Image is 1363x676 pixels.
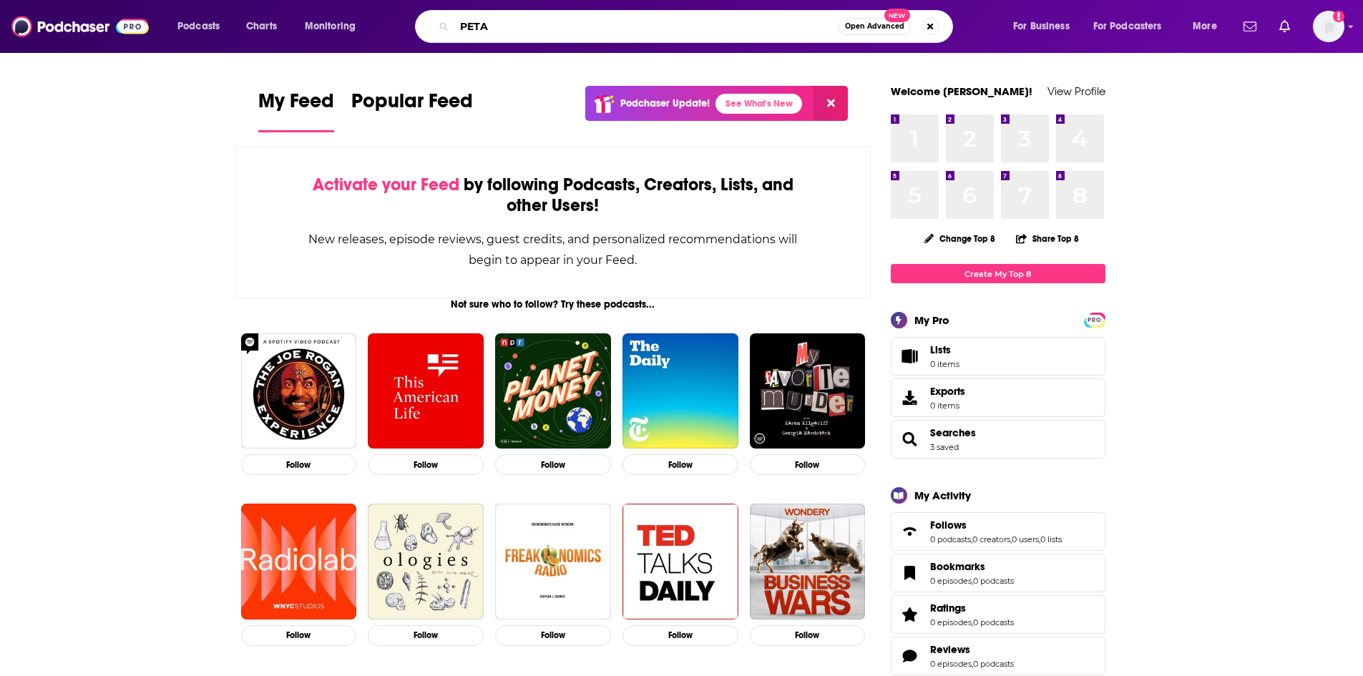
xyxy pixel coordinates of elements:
[295,15,374,38] button: open menu
[972,576,973,586] span: ,
[891,420,1105,459] span: Searches
[891,84,1032,98] a: Welcome [PERSON_NAME]!
[495,333,611,449] img: Planet Money
[973,576,1014,586] a: 0 podcasts
[622,454,738,475] button: Follow
[930,643,1014,656] a: Reviews
[1047,84,1105,98] a: View Profile
[235,298,871,310] div: Not sure who to follow? Try these podcasts...
[750,504,866,619] a: Business Wars
[930,560,1014,573] a: Bookmarks
[930,519,967,532] span: Follows
[1313,11,1344,42] span: Logged in as WesBurdett
[622,504,738,619] img: TED Talks Daily
[896,646,924,666] a: Reviews
[1003,15,1088,38] button: open menu
[891,264,1105,283] a: Create My Top 8
[930,385,965,398] span: Exports
[972,534,1010,544] a: 0 creators
[454,15,839,38] input: Search podcasts, credits, & more...
[11,13,149,40] img: Podchaser - Follow, Share and Rate Podcasts
[429,10,967,43] div: Search podcasts, credits, & more...
[972,617,973,627] span: ,
[167,15,238,38] button: open menu
[313,174,459,195] span: Activate your Feed
[914,313,949,327] div: My Pro
[305,16,356,36] span: Monitoring
[1093,16,1162,36] span: For Podcasters
[930,602,1014,614] a: Ratings
[839,18,911,35] button: Open AdvancedNew
[368,504,484,619] img: Ologies with Alie Ward
[891,554,1105,592] span: Bookmarks
[891,595,1105,634] span: Ratings
[241,454,357,475] button: Follow
[241,504,357,619] img: Radiolab
[246,16,277,36] span: Charts
[258,89,334,122] span: My Feed
[241,625,357,646] button: Follow
[930,643,970,656] span: Reviews
[916,230,1005,248] button: Change Top 8
[845,23,904,30] span: Open Advanced
[308,229,799,270] div: New releases, episode reviews, guest credits, and personalized recommendations will begin to appe...
[930,617,972,627] a: 0 episodes
[891,512,1105,551] span: Follows
[1086,315,1103,325] span: PRO
[973,659,1014,669] a: 0 podcasts
[896,604,924,624] a: Ratings
[973,617,1014,627] a: 0 podcasts
[351,89,473,122] span: Popular Feed
[258,89,334,132] a: My Feed
[1084,15,1183,38] button: open menu
[930,442,959,452] a: 3 saved
[1012,534,1039,544] a: 0 users
[884,9,910,22] span: New
[896,429,924,449] a: Searches
[1010,534,1012,544] span: ,
[622,333,738,449] img: The Daily
[495,625,611,646] button: Follow
[930,519,1062,532] a: Follows
[1183,15,1235,38] button: open menu
[930,534,971,544] a: 0 podcasts
[930,426,976,439] a: Searches
[1015,225,1080,253] button: Share Top 8
[971,534,972,544] span: ,
[930,576,972,586] a: 0 episodes
[1013,16,1070,36] span: For Business
[495,504,611,619] img: Freakonomics Radio
[891,337,1105,376] a: Lists
[351,89,473,132] a: Popular Feed
[622,625,738,646] button: Follow
[1040,534,1062,544] a: 0 lists
[177,16,220,36] span: Podcasts
[1193,16,1217,36] span: More
[750,333,866,449] img: My Favorite Murder with Karen Kilgariff and Georgia Hardstark
[914,489,971,502] div: My Activity
[891,637,1105,675] span: Reviews
[891,378,1105,417] a: Exports
[715,94,802,114] a: See What's New
[368,333,484,449] a: This American Life
[620,97,710,109] p: Podchaser Update!
[1313,11,1344,42] img: User Profile
[495,454,611,475] button: Follow
[368,454,484,475] button: Follow
[750,625,866,646] button: Follow
[896,563,924,583] a: Bookmarks
[368,625,484,646] button: Follow
[930,359,959,369] span: 0 items
[930,560,985,573] span: Bookmarks
[930,343,951,356] span: Lists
